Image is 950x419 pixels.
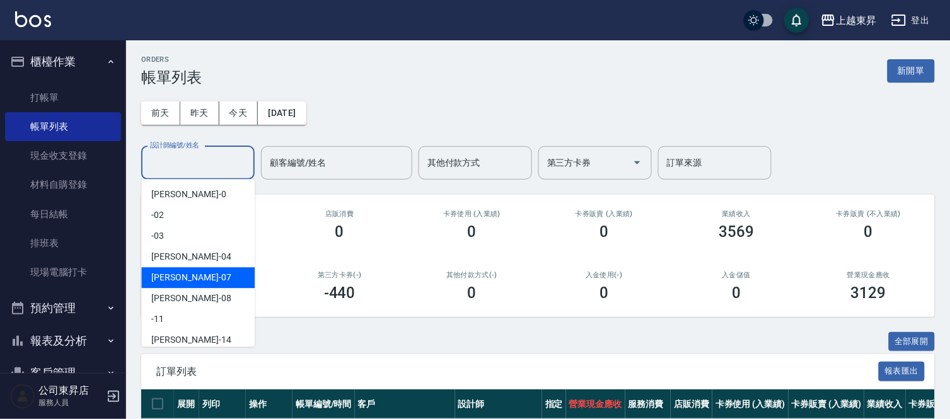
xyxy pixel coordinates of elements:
[156,365,879,378] span: 訂單列表
[600,223,608,241] h3: 0
[5,170,121,199] a: 材料自購登錄
[5,83,121,112] a: 打帳單
[5,200,121,229] a: 每日結帳
[151,292,231,305] span: [PERSON_NAME] -08
[836,13,876,28] div: 上越東昇
[151,229,164,243] span: -03
[712,389,789,419] th: 卡券使用 (入業績)
[888,59,935,83] button: 新開單
[141,55,202,64] h2: ORDERS
[38,384,103,397] h5: 公司東昇店
[174,389,199,419] th: 展開
[5,258,121,287] a: 現場電腦打卡
[335,223,344,241] h3: 0
[151,250,231,263] span: [PERSON_NAME] -04
[5,229,121,258] a: 排班表
[627,152,647,173] button: Open
[151,313,164,326] span: -11
[566,389,625,419] th: 營業現金應收
[671,389,712,419] th: 店販消費
[816,8,881,33] button: 上越東昇
[151,188,226,201] span: [PERSON_NAME] -0
[289,271,391,279] h2: 第三方卡券(-)
[886,9,935,32] button: 登出
[5,141,121,170] a: 現金收支登錄
[293,389,355,419] th: 帳單編號/時間
[355,389,455,419] th: 客戶
[864,389,906,419] th: 業績收入
[468,223,477,241] h3: 0
[851,284,886,302] h3: 3129
[732,284,741,302] h3: 0
[289,210,391,218] h2: 店販消費
[219,101,258,125] button: 今天
[685,210,787,218] h2: 業績收入
[5,324,121,357] button: 報表及分析
[784,8,809,33] button: save
[180,101,219,125] button: 昨天
[553,271,655,279] h2: 入金使用(-)
[324,284,356,302] h3: -440
[421,210,523,218] h2: 卡券使用 (入業績)
[553,210,655,218] h2: 卡券販賣 (入業績)
[38,397,103,408] p: 服務人員
[685,271,787,279] h2: 入金儲值
[5,112,121,141] a: 帳單列表
[625,389,671,419] th: 服務消費
[468,284,477,302] h3: 0
[879,362,925,381] button: 報表匯出
[246,389,293,419] th: 操作
[455,389,542,419] th: 設計師
[5,292,121,324] button: 預約管理
[789,389,865,419] th: 卡券販賣 (入業績)
[141,101,180,125] button: 前天
[542,389,566,419] th: 指定
[818,210,920,218] h2: 卡券販賣 (不入業績)
[199,389,246,419] th: 列印
[888,64,935,76] a: 新開單
[151,271,231,284] span: [PERSON_NAME] -07
[150,141,199,150] label: 設計師編號/姓名
[141,69,202,86] h3: 帳單列表
[818,271,920,279] h2: 營業現金應收
[421,271,523,279] h2: 其他付款方式(-)
[5,45,121,78] button: 櫃檯作業
[600,284,608,302] h3: 0
[5,357,121,389] button: 客戶管理
[15,11,51,27] img: Logo
[719,223,754,241] h3: 3569
[864,223,873,241] h3: 0
[10,384,35,409] img: Person
[258,101,306,125] button: [DATE]
[889,332,936,352] button: 全部展開
[879,365,925,377] a: 報表匯出
[151,333,231,347] span: [PERSON_NAME] -14
[151,209,164,222] span: -02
